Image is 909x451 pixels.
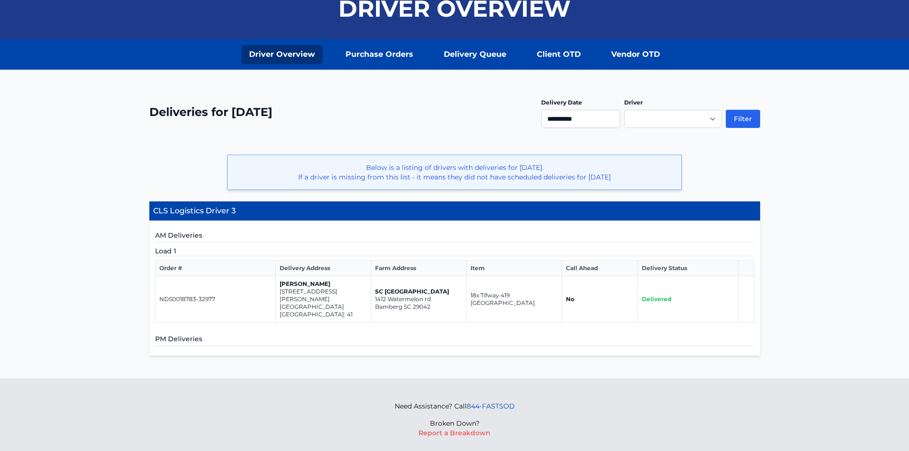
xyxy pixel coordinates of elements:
th: Farm Address [371,261,467,276]
label: Delivery Date [541,99,582,106]
a: Client OTD [529,45,588,64]
label: Driver [624,99,643,106]
a: 844-FASTSOD [467,402,515,410]
p: [PERSON_NAME] [280,280,367,288]
th: Delivery Status [637,261,738,276]
td: 18x Tifway 419 [GEOGRAPHIC_DATA] [467,276,562,323]
p: 1412 Watermelon rd [375,295,462,303]
th: Item [467,261,562,276]
h2: Deliveries for [DATE] [149,105,272,120]
p: [STREET_ADDRESS][PERSON_NAME] [280,288,367,303]
h5: Load 1 [155,246,754,256]
p: Need Assistance? Call [395,401,515,411]
a: Delivery Queue [436,45,514,64]
th: Delivery Address [276,261,371,276]
a: Vendor OTD [604,45,668,64]
p: NDS0018783-32977 [159,295,272,303]
input: Use the arrow keys to pick a date [541,110,620,128]
th: Call Ahead [562,261,638,276]
p: [GEOGRAPHIC_DATA]: 41 [280,311,367,318]
span: Delivered [642,295,671,303]
button: Filter [726,110,760,128]
a: Driver Overview [241,45,323,64]
h4: CLS Logistics Driver 3 [149,201,760,221]
h5: PM Deliveries [155,334,754,346]
strong: No [566,295,575,303]
p: Below is a listing of drivers with deliveries for [DATE]. If a driver is missing from this list -... [235,163,674,182]
p: SC [GEOGRAPHIC_DATA] [375,288,462,295]
h5: AM Deliveries [155,231,754,242]
button: Report a Breakdown [418,428,491,438]
th: Order # [155,261,276,276]
p: Broken Down? [395,419,515,428]
p: Bamberg SC 29042 [375,303,462,311]
a: Purchase Orders [338,45,421,64]
p: [GEOGRAPHIC_DATA] [280,303,367,311]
